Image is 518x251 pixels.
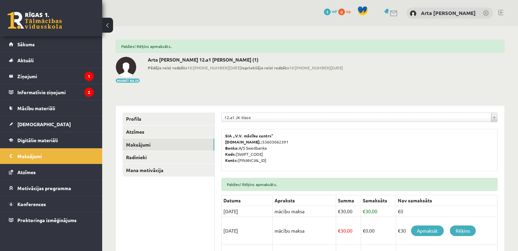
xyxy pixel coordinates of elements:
span: Aktuāli [17,57,34,63]
i: 1 [84,72,94,81]
a: Ziņojumi1 [9,68,94,84]
span: Digitālie materiāli [17,137,58,143]
b: Pēdējo reizi redzēts [148,65,187,70]
b: Banka: [225,145,239,151]
td: mācību maksa [273,217,336,245]
img: Arta Amanda Dzērve [410,10,417,17]
b: [DOMAIN_NAME].: [225,139,262,145]
span: 12.a1 JK klase [224,113,488,122]
th: Samaksāts [361,195,396,206]
legend: Informatīvie ziņojumi [17,84,94,100]
a: 12.a1 JK klase [222,113,497,122]
span: [DEMOGRAPHIC_DATA] [17,121,71,127]
span: € [363,208,365,214]
span: Konferences [17,201,46,207]
span: Motivācijas programma [17,185,71,191]
span: xp [346,9,350,14]
a: Proktoringa izmēģinājums [9,212,94,228]
img: Arta Amanda Dzērve [116,57,136,77]
td: 0.00 [361,217,396,245]
button: Mainīt bildi [116,79,140,83]
legend: Maksājumi [17,148,94,164]
i: 2 [84,88,94,97]
div: Paldies! Rēķins apmaksāts. [221,178,498,191]
a: Aktuāli [9,52,94,68]
a: Rīgas 1. Tālmācības vidusskola [7,12,62,29]
div: Paldies! Rēķins apmaksāts. [116,40,504,53]
a: Radinieki [123,151,214,164]
a: 1 mP [324,9,337,14]
a: Rēķins [450,225,476,236]
td: 30.00 [336,217,361,245]
span: mP [332,9,337,14]
b: Kods: [225,151,236,157]
span: Mācību materiāli [17,105,55,111]
td: €0 [396,206,498,217]
th: Apraksts [273,195,336,206]
b: SIA „V.V. mācību centrs” [225,133,274,138]
a: Sākums [9,36,94,52]
th: Summa [336,195,361,206]
h2: Arta [PERSON_NAME] 12.a1 [PERSON_NAME] (1) [148,57,343,63]
a: Maksājumi [123,138,214,151]
a: Informatīvie ziņojumi2 [9,84,94,100]
a: 0 xp [338,9,354,14]
span: 1 [324,9,331,15]
a: Profils [123,113,214,125]
span: Proktoringa izmēģinājums [17,217,77,223]
a: Mācību materiāli [9,100,94,116]
td: 30.00 [361,206,396,217]
span: € [338,208,341,214]
td: €30 [396,217,498,245]
a: Atzīmes [9,164,94,180]
th: Datums [222,195,273,206]
span: 0 [338,9,345,15]
b: Iepriekšējo reizi redzēts [241,65,289,70]
b: Konts: [225,157,238,163]
span: Atzīmes [17,169,36,175]
span: 10:[PHONE_NUMBER][DATE] 10:[PHONE_NUMBER][DATE] [148,65,343,71]
a: Konferences [9,196,94,212]
th: Nav samaksāts [396,195,498,206]
td: mācību maksa [273,206,336,217]
p: 53603062391 A/S Swedbanka [SWIFT_CODE] [FINANCIAL_ID] [225,133,494,163]
td: 30.00 [336,206,361,217]
td: [DATE] [222,206,273,217]
a: Digitālie materiāli [9,132,94,148]
span: € [338,228,341,234]
a: [DEMOGRAPHIC_DATA] [9,116,94,132]
a: Mana motivācija [123,164,214,177]
td: [DATE] [222,217,273,245]
span: Sākums [17,41,35,47]
a: Atzīmes [123,125,214,138]
legend: Ziņojumi [17,68,94,84]
a: Apmaksāt [411,225,444,236]
a: Arta [PERSON_NAME] [421,10,476,16]
span: € [363,228,365,234]
a: Maksājumi [9,148,94,164]
a: Motivācijas programma [9,180,94,196]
